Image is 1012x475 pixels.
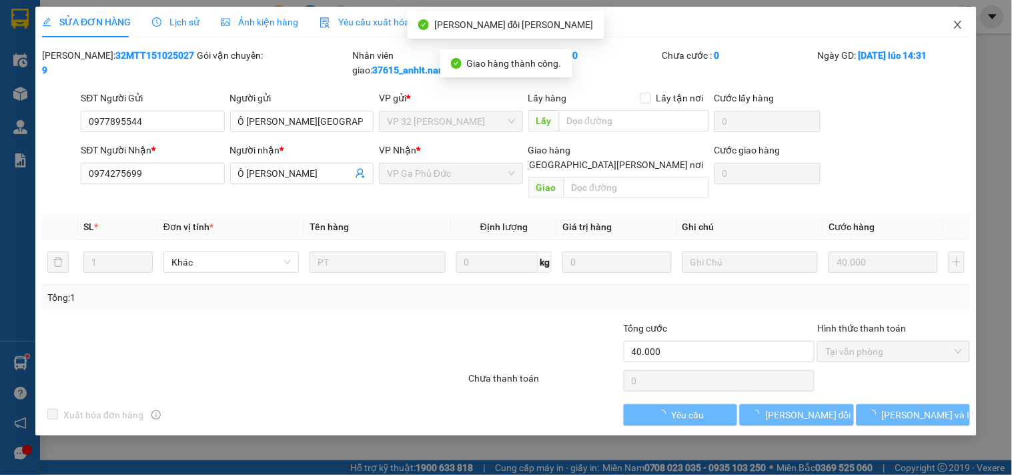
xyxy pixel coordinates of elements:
b: 32MTT1510250279 [42,50,194,75]
input: Dọc đường [559,110,709,131]
span: VP Ga Phủ Đức [387,163,514,183]
span: Tên hàng [310,221,349,232]
span: Lịch sử [152,17,199,27]
div: Người nhận [230,143,374,157]
button: delete [47,252,69,273]
button: Close [939,7,977,44]
div: Người gửi [230,91,374,105]
div: Nhân viên giao: [352,48,504,77]
div: VP gửi [379,91,522,105]
div: Gói vận chuyển: [197,48,350,63]
label: Hình thức thanh toán [817,323,906,334]
div: Chưa cước : [662,48,815,63]
span: Khác [171,252,291,272]
input: 0 [829,252,938,273]
button: [PERSON_NAME] và In [857,404,970,426]
span: check-circle [418,19,429,30]
img: icon [320,17,330,28]
button: Yêu cầu [624,404,737,426]
div: [PERSON_NAME]: [42,48,194,77]
span: check-circle [451,58,462,69]
span: Lấy tận nơi [651,91,709,105]
div: Chưa thanh toán [467,371,622,394]
span: Cước hàng [829,221,875,232]
span: [PERSON_NAME] và In [882,408,975,422]
span: Yêu cầu xuất hóa đơn điện tử [320,17,460,27]
span: kg [538,252,552,273]
span: Tổng cước [624,323,668,334]
span: loading [657,410,672,419]
button: plus [949,252,965,273]
span: Tại văn phòng [825,342,961,362]
b: 0 [714,50,720,61]
span: SL [83,221,94,232]
span: info-circle [151,410,161,420]
span: clock-circle [152,17,161,27]
span: loading [750,410,765,419]
input: Cước lấy hàng [714,111,821,132]
span: Giao hàng thành công. [467,58,562,69]
label: Cước giao hàng [714,145,781,155]
span: [PERSON_NAME] đổi [765,408,851,422]
span: VP 32 Mạc Thái Tổ [387,111,514,131]
div: Tổng: 1 [47,290,392,305]
div: SĐT Người Gửi [81,91,224,105]
div: SĐT Người Nhận [81,143,224,157]
input: Ghi Chú [682,252,818,273]
span: Giao [528,177,564,198]
span: edit [42,17,51,27]
span: Xuất hóa đơn hàng [58,408,149,422]
span: Yêu cầu [672,408,704,422]
span: close [953,19,963,30]
div: Ngày GD: [817,48,969,63]
span: VP Nhận [379,145,416,155]
button: [PERSON_NAME] đổi [740,404,853,426]
span: Giao hàng [528,145,571,155]
span: Định lượng [480,221,528,232]
input: 0 [562,252,672,273]
span: Lấy [528,110,559,131]
span: Lấy hàng [528,93,567,103]
span: Ảnh kiện hàng [221,17,298,27]
span: [PERSON_NAME] đổi [PERSON_NAME] [434,19,594,30]
span: loading [867,410,882,419]
label: Cước lấy hàng [714,93,775,103]
span: user-add [355,168,366,179]
input: Cước giao hàng [714,163,821,184]
div: Cước rồi : [507,48,659,63]
th: Ghi chú [677,214,823,240]
span: SỬA ĐƠN HÀNG [42,17,131,27]
b: [DATE] lúc 14:31 [858,50,927,61]
span: picture [221,17,230,27]
span: Giá trị hàng [562,221,612,232]
span: [GEOGRAPHIC_DATA][PERSON_NAME] nơi [522,157,709,172]
input: Dọc đường [564,177,709,198]
input: VD: Bàn, Ghế [310,252,445,273]
b: 37615_anhlt.namcuonglimo [372,65,491,75]
span: Đơn vị tính [163,221,213,232]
